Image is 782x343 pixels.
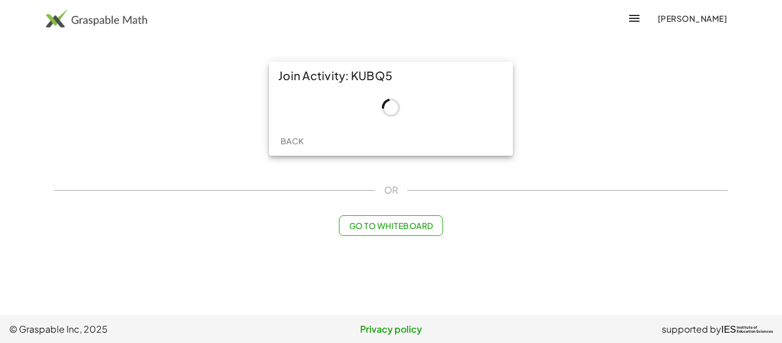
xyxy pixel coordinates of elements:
button: Go to Whiteboard [339,215,443,236]
span: Institute of Education Sciences [737,326,773,334]
span: IES [721,324,736,335]
a: Privacy policy [264,322,519,336]
a: IESInstitute ofEducation Sciences [721,322,773,336]
span: Go to Whiteboard [349,220,433,231]
div: Join Activity: KUBQ5 [269,62,513,89]
button: [PERSON_NAME] [648,8,736,29]
span: © Graspable Inc, 2025 [9,322,264,336]
span: OR [384,183,398,197]
span: supported by [662,322,721,336]
span: [PERSON_NAME] [657,13,727,23]
span: Back [280,136,303,146]
button: Back [274,131,310,151]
